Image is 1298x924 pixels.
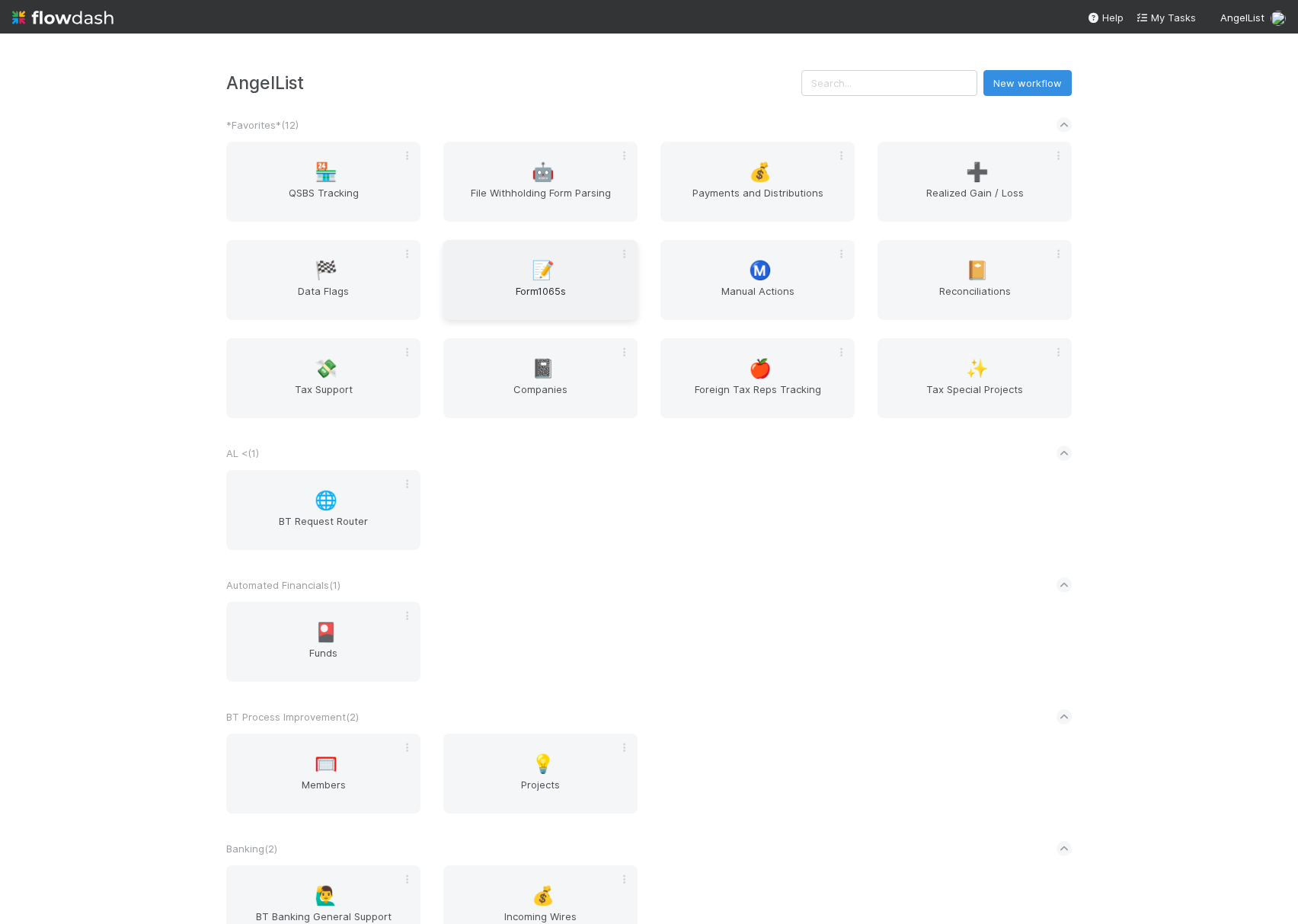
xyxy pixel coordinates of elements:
[226,579,340,591] span: Automated Financials ( 1 )
[226,602,420,682] a: 🎴Funds
[449,382,631,412] span: Companies
[667,283,849,314] span: Manual Actions
[878,240,1072,320] a: 📔Reconciliations
[449,283,631,314] span: Form1065s
[443,338,638,418] a: 📓Companies
[749,261,772,280] span: Ⓜ️
[232,382,414,412] span: Tax Support
[966,359,989,379] span: ✨
[315,359,337,379] span: 💸
[315,261,337,280] span: 🏁
[1271,11,1286,26] img: avatar_711f55b7-5a46-40da-996f-bc93b6b86381.png
[878,338,1072,418] a: ✨Tax Special Projects
[801,70,977,96] input: Search...
[1136,10,1196,25] a: My Tasks
[449,777,631,807] span: Projects
[884,382,1066,412] span: Tax Special Projects
[1087,10,1124,25] div: Help
[660,142,855,222] a: 💰Payments and Distributions
[226,338,420,418] a: 💸Tax Support
[12,5,113,30] img: logo-inverted-e16ddd16eac7371096b0.svg
[749,162,772,182] span: 💰
[226,72,801,93] h3: AngelList
[660,338,855,418] a: 🍎Foreign Tax Reps Tracking
[532,754,555,774] span: 💡
[315,622,337,642] span: 🎴
[884,185,1066,216] span: Realized Gain / Loss
[232,185,414,216] span: QSBS Tracking
[983,70,1072,96] button: New workflow
[315,886,337,906] span: 🙋‍♂️
[226,447,259,459] span: AL < ( 1 )
[232,513,414,544] span: BT Request Router
[660,240,855,320] a: Ⓜ️Manual Actions
[667,185,849,216] span: Payments and Distributions
[532,162,555,182] span: 🤖
[532,261,555,280] span: 📝
[966,162,989,182] span: ➕
[443,240,638,320] a: 📝Form1065s
[884,283,1066,314] span: Reconciliations
[232,777,414,807] span: Members
[1136,11,1196,24] span: My Tasks
[232,645,414,676] span: Funds
[1220,11,1264,24] span: AngelList
[667,382,849,412] span: Foreign Tax Reps Tracking
[315,162,337,182] span: 🏪
[226,119,299,131] span: *Favorites* ( 12 )
[226,142,420,222] a: 🏪QSBS Tracking
[749,359,772,379] span: 🍎
[878,142,1072,222] a: ➕Realized Gain / Loss
[226,470,420,550] a: 🌐BT Request Router
[532,886,555,906] span: 💰
[315,491,337,510] span: 🌐
[226,734,420,814] a: 🥅Members
[966,261,989,280] span: 📔
[315,754,337,774] span: 🥅
[443,734,638,814] a: 💡Projects
[449,185,631,216] span: File Withholding Form Parsing
[226,711,359,723] span: BT Process Improvement ( 2 )
[226,842,277,855] span: Banking ( 2 )
[532,359,555,379] span: 📓
[226,240,420,320] a: 🏁Data Flags
[232,283,414,314] span: Data Flags
[443,142,638,222] a: 🤖File Withholding Form Parsing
